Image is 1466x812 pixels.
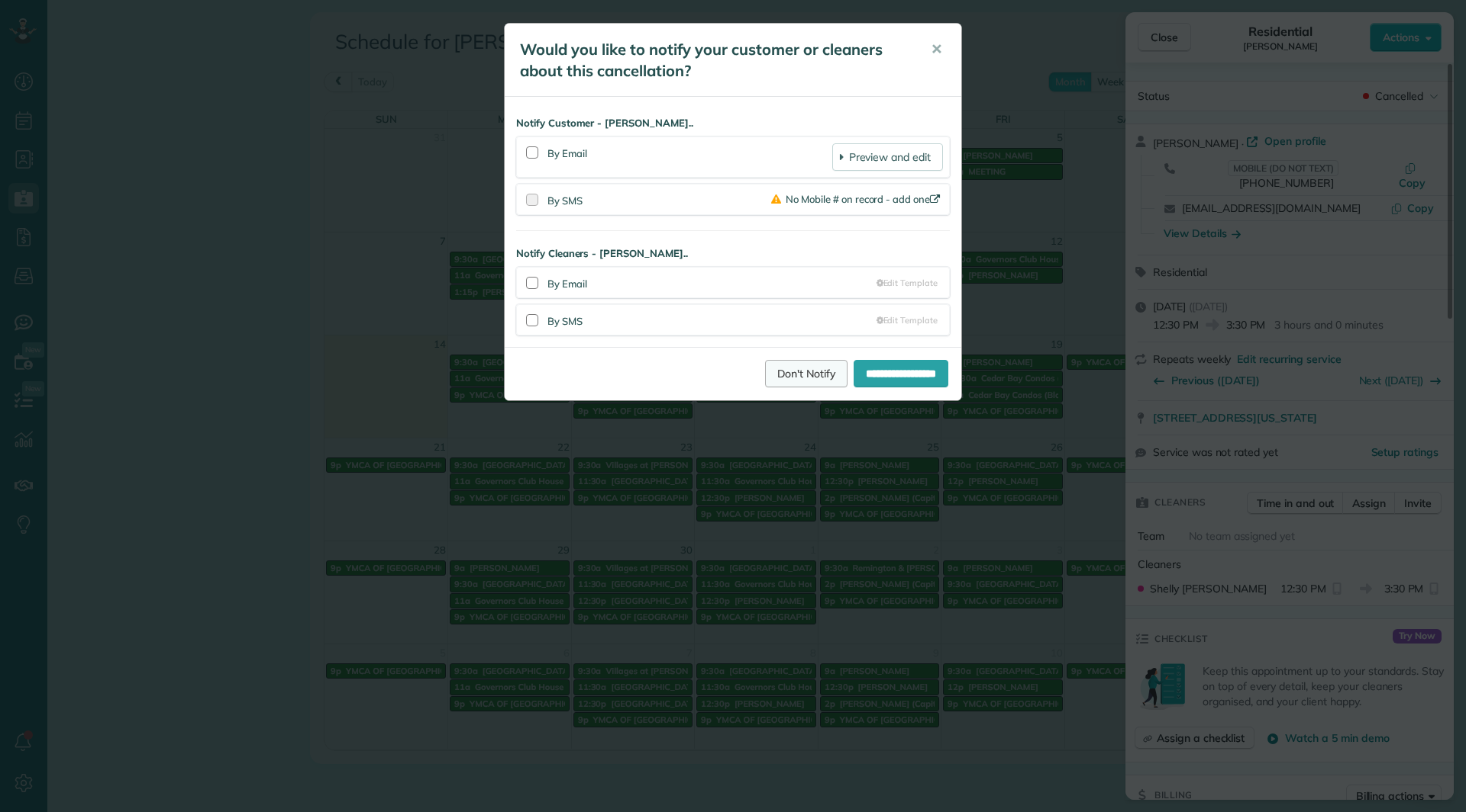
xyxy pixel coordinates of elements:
[832,143,943,171] a: Preview and edit
[516,116,950,130] strong: Notify Customer - [PERSON_NAME]..
[547,191,771,208] div: By SMS
[547,274,877,291] div: By Email
[931,40,942,58] span: ✕
[520,39,909,82] h5: Would you like to notify your customer or cleaners about this cancellation?
[765,360,848,387] a: Don't Notify
[771,193,943,205] a: No Mobile # on record - add one
[877,314,938,326] a: Edit Template
[516,246,950,261] strong: Notify Cleaners - [PERSON_NAME]..
[547,311,877,329] div: By SMS
[547,143,832,171] div: By Email
[877,277,938,289] a: Edit Template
